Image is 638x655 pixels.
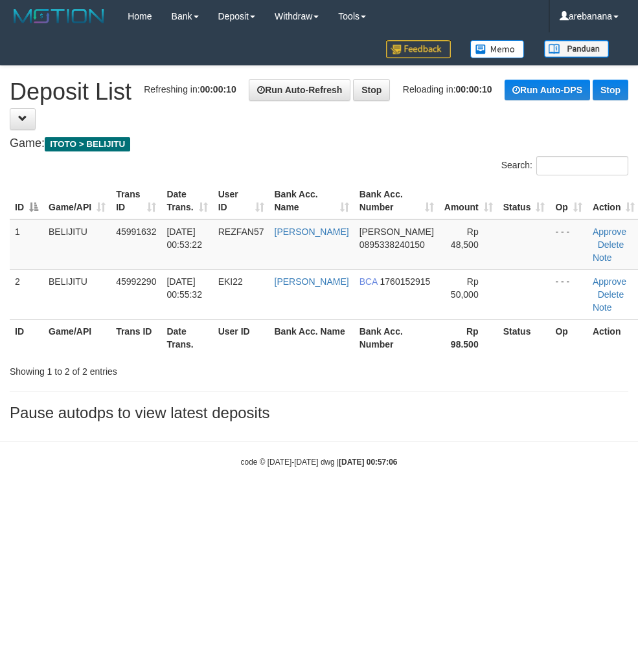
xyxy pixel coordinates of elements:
[10,6,108,26] img: MOTION_logo.png
[593,276,626,287] a: Approve
[354,320,439,357] th: Bank Acc. Number
[593,227,626,237] a: Approve
[10,360,256,378] div: Showing 1 to 2 of 2 entries
[10,405,628,421] h3: Pause autodps to view latest deposits
[166,276,202,300] span: [DATE] 00:55:32
[550,320,587,357] th: Op
[451,227,479,250] span: Rp 48,500
[593,252,612,263] a: Note
[470,40,525,58] img: Button%20Memo.svg
[359,239,425,250] span: Copy 0895338240150 to clipboard
[269,183,354,219] th: Bank Acc. Name: activate to sort column ascending
[275,227,349,237] a: [PERSON_NAME]
[218,276,243,287] span: EKI22
[439,320,498,357] th: Rp 98.500
[275,276,349,287] a: [PERSON_NAME]
[501,156,628,175] label: Search:
[166,227,202,250] span: [DATE] 00:53:22
[161,183,212,219] th: Date Trans.: activate to sort column ascending
[339,458,397,467] strong: [DATE] 00:57:06
[10,219,43,270] td: 1
[43,183,111,219] th: Game/API: activate to sort column ascending
[386,40,451,58] img: Feedback.jpg
[43,270,111,320] td: BELIJITU
[359,227,434,237] span: [PERSON_NAME]
[111,320,161,357] th: Trans ID
[380,276,431,287] span: Copy 1760152915 to clipboard
[10,270,43,320] td: 2
[439,183,498,219] th: Amount: activate to sort column ascending
[10,79,628,130] h1: Deposit List
[359,276,378,287] span: BCA
[550,270,587,320] td: - - -
[505,80,590,100] a: Run Auto-DPS
[550,219,587,270] td: - - -
[213,183,269,219] th: User ID: activate to sort column ascending
[498,320,551,357] th: Status
[144,84,236,94] span: Refreshing in:
[200,84,236,94] strong: 00:00:10
[10,137,628,150] h4: Game:
[116,276,156,287] span: 45992290
[456,84,492,94] strong: 00:00:10
[598,239,624,250] a: Delete
[593,302,612,313] a: Note
[111,183,161,219] th: Trans ID: activate to sort column ascending
[451,276,479,300] span: Rp 50,000
[43,219,111,270] td: BELIJITU
[598,289,624,300] a: Delete
[403,84,492,94] span: Reloading in:
[249,79,350,101] a: Run Auto-Refresh
[354,183,439,219] th: Bank Acc. Number: activate to sort column ascending
[10,320,43,357] th: ID
[498,183,551,219] th: Status: activate to sort column ascending
[10,183,43,219] th: ID: activate to sort column descending
[241,458,398,467] small: code © [DATE]-[DATE] dwg |
[116,227,156,237] span: 45991632
[45,137,130,151] span: ITOTO > BELIJITU
[353,79,390,101] a: Stop
[213,320,269,357] th: User ID
[544,40,609,58] img: panduan.png
[43,320,111,357] th: Game/API
[550,183,587,219] th: Op: activate to sort column ascending
[593,80,628,100] a: Stop
[161,320,212,357] th: Date Trans.
[269,320,354,357] th: Bank Acc. Name
[536,156,628,175] input: Search:
[218,227,264,237] span: REZFAN57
